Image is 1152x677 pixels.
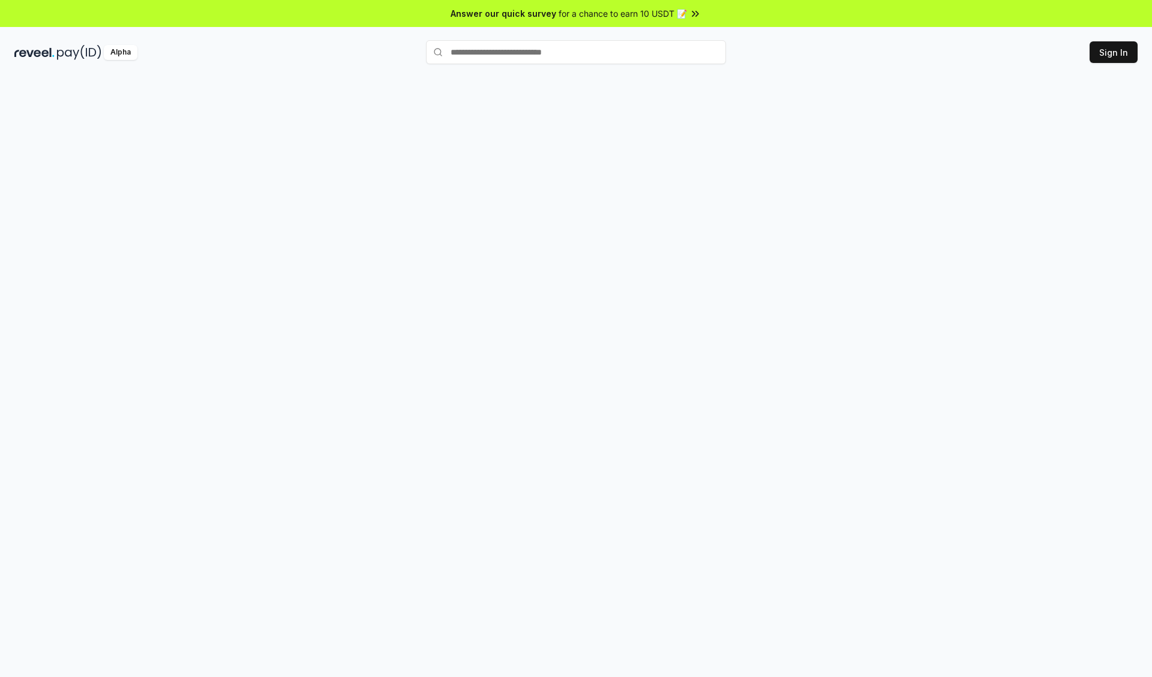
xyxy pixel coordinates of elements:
button: Sign In [1090,41,1138,63]
div: Alpha [104,45,137,60]
img: pay_id [57,45,101,60]
span: for a chance to earn 10 USDT 📝 [559,7,687,20]
img: reveel_dark [14,45,55,60]
span: Answer our quick survey [451,7,556,20]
